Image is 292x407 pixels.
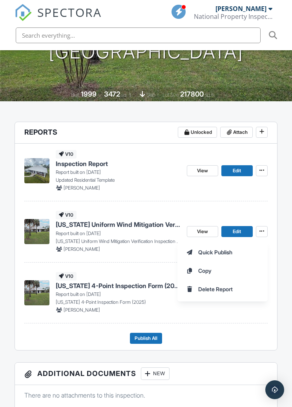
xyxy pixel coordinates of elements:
[49,21,243,62] h1: [STREET_ADDRESS] [GEOGRAPHIC_DATA]
[141,367,170,380] div: New
[37,4,102,20] span: SPECTORA
[146,92,155,98] span: slab
[15,4,32,21] img: The Best Home Inspection Software - Spectora
[24,391,268,400] p: There are no attachments to this inspection.
[180,90,204,98] div: 217800
[194,13,272,20] div: National Property Inspections
[15,11,102,27] a: SPECTORA
[215,5,266,13] div: [PERSON_NAME]
[162,92,179,98] span: Lot Size
[104,90,120,98] div: 3472
[121,92,132,98] span: sq. ft.
[265,380,284,399] div: Open Intercom Messenger
[205,92,215,98] span: sq.ft.
[15,363,277,385] h3: Additional Documents
[81,90,97,98] div: 1999
[71,92,80,98] span: Built
[16,27,261,43] input: Search everything...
